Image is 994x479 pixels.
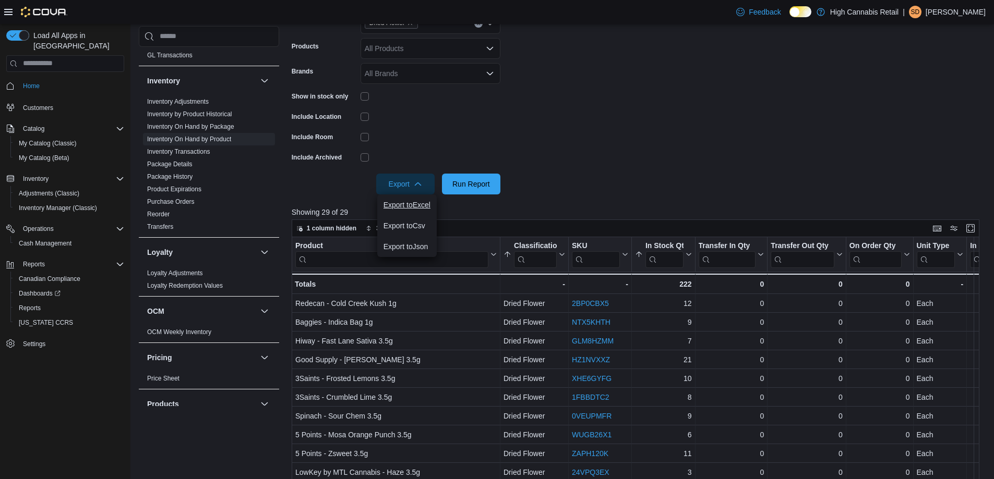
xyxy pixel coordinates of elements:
[698,466,764,478] div: 0
[849,466,910,478] div: 0
[698,447,764,460] div: 0
[911,6,920,18] span: SD
[139,95,279,237] div: Inventory
[147,306,256,316] button: OCM
[19,304,41,312] span: Reports
[916,372,963,385] div: Each
[645,241,684,268] div: In Stock Qty
[771,241,834,268] div: Transfer Out Qty
[384,201,430,209] span: Export to Excel
[23,82,40,90] span: Home
[19,289,61,298] span: Dashboards
[292,113,341,121] label: Include Location
[19,173,124,185] span: Inventory
[292,133,333,141] label: Include Room
[2,78,128,93] button: Home
[19,223,58,235] button: Operations
[732,2,785,22] a: Feedback
[19,79,124,92] span: Home
[295,335,497,347] div: Hiway - Fast Lane Sativa 3.5g
[147,211,170,218] a: Reorder
[10,236,128,251] button: Cash Management
[2,100,128,115] button: Customers
[10,315,128,330] button: [US_STATE] CCRS
[147,122,234,131] span: Inventory On Hand by Package
[635,466,692,478] div: 3
[384,222,430,230] span: Export to Csv
[258,351,271,364] button: Pricing
[147,399,179,409] h3: Products
[23,125,44,133] span: Catalog
[771,447,842,460] div: 0
[504,466,565,478] div: Dried Flower
[147,52,193,59] a: GL Transactions
[452,179,490,189] span: Run Report
[147,185,201,193] span: Product Expirations
[849,447,910,460] div: 0
[698,297,764,310] div: 0
[15,137,124,150] span: My Catalog (Classic)
[830,6,899,18] p: High Cannabis Retail
[10,151,128,165] button: My Catalog (Beta)
[572,355,610,364] a: HZ1NVXXZ
[15,152,124,164] span: My Catalog (Beta)
[15,302,45,314] a: Reports
[916,335,963,347] div: Each
[147,269,203,277] span: Loyalty Adjustments
[295,241,488,251] div: Product
[635,428,692,441] div: 6
[849,316,910,328] div: 0
[916,297,963,310] div: Each
[916,278,963,290] div: -
[572,393,609,401] a: 1FBBDTC2
[23,104,53,112] span: Customers
[789,6,811,17] input: Dark Mode
[698,278,764,290] div: 0
[295,391,497,403] div: 3Saints - Crumbled Lime 3.5g
[504,372,565,385] div: Dried Flower
[147,352,172,363] h3: Pricing
[635,335,692,347] div: 7
[964,222,977,235] button: Enter fullscreen
[514,241,557,251] div: Classification
[147,375,179,382] a: Price Sheet
[147,160,193,168] span: Package Details
[147,374,179,383] span: Price Sheet
[916,428,963,441] div: Each
[486,69,494,78] button: Open list of options
[849,297,910,310] div: 0
[635,353,692,366] div: 21
[147,173,193,181] span: Package History
[295,428,497,441] div: 5 Points - Mosa Orange Punch 3.5g
[10,272,128,286] button: Canadian Compliance
[258,246,271,259] button: Loyalty
[771,241,842,268] button: Transfer Out Qty
[635,372,692,385] div: 10
[698,372,764,385] div: 0
[376,174,435,194] button: Export
[376,224,418,232] span: 3 fields sorted
[15,316,77,329] a: [US_STATE] CCRS
[916,241,955,251] div: Unit Type
[514,241,557,268] div: Classification
[19,223,124,235] span: Operations
[849,278,910,290] div: 0
[19,102,57,114] a: Customers
[916,241,963,268] button: Unit Type
[771,353,842,366] div: 0
[147,161,193,168] a: Package Details
[749,7,781,17] span: Feedback
[295,372,497,385] div: 3Saints - Frosted Lemons 3.5g
[23,260,45,268] span: Reports
[572,278,628,290] div: -
[292,207,987,217] p: Showing 29 of 29
[916,410,963,422] div: Each
[147,198,195,206] span: Purchase Orders
[15,237,124,250] span: Cash Management
[147,97,209,106] span: Inventory Adjustments
[635,316,692,328] div: 9
[2,336,128,351] button: Settings
[771,466,842,478] div: 0
[916,447,963,460] div: Each
[295,316,497,328] div: Baggies - Indica Bag 1g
